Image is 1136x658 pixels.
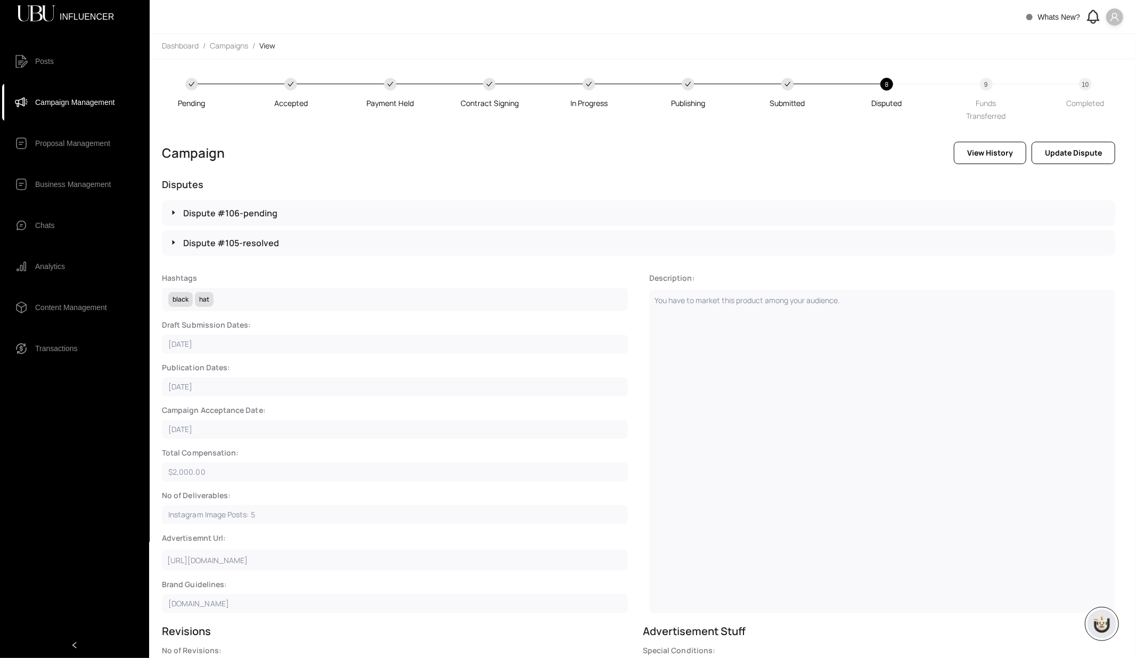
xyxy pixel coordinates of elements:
[208,40,250,52] a: Campaigns
[162,273,198,283] div: Hashtags
[1082,81,1089,88] span: 10
[967,147,1013,159] span: View History
[203,40,206,52] li: /
[685,81,691,87] span: check
[60,13,114,15] span: INFLUENCER
[168,381,192,392] div: [DATE]
[649,290,1115,613] div: You have to market this product among your audience.
[1032,142,1115,164] button: Update Dispute
[183,207,1107,220] p: Dispute # 106 - pending
[957,97,1016,123] div: Funds Transferred
[288,81,294,87] span: check
[252,40,255,52] li: /
[649,273,695,283] div: Description:
[35,338,78,359] span: Transactions
[885,81,889,88] span: 8
[35,297,107,318] span: Content Management
[162,448,239,458] div: Total Compensation:
[274,97,308,110] div: Accepted
[168,509,247,519] span: Instagram Image Posts
[643,645,715,656] div: Special Conditions:
[162,405,266,416] div: Campaign Acceptance Date:
[162,550,628,571] div: [URL][DOMAIN_NAME]
[168,467,206,477] div: $2,000.00
[35,51,54,72] span: Posts
[71,641,78,649] span: left
[35,215,55,236] span: Chats
[162,200,1115,226] div: Dispute #106-pending
[35,92,115,113] span: Campaign Management
[35,256,65,277] span: Analytics
[35,174,111,195] span: Business Management
[199,296,209,303] div: hat
[178,97,206,110] div: Pending
[168,598,229,609] div: [DOMAIN_NAME]
[162,177,1115,192] h5: Disputes
[387,81,394,87] span: check
[162,626,634,637] span: Revisions
[189,81,195,87] span: check
[671,97,705,110] div: Publishing
[35,133,110,154] span: Proposal Management
[162,533,226,543] div: Advertisemnt Url :
[586,81,592,87] span: check
[173,296,189,303] div: black
[570,97,608,110] div: In Progress
[984,81,988,88] span: 9
[162,40,199,51] span: Dashboard
[461,97,519,110] div: Contract Signing
[170,209,177,216] span: caret-right
[486,81,493,87] span: check
[366,97,414,110] div: Payment Held
[168,339,192,350] div: [DATE]
[162,362,230,373] div: Publication Dates:
[162,320,251,330] div: Draft Submission Dates:
[168,509,255,520] li: : 5
[162,579,227,590] div: Brand Guidelines:
[1091,613,1113,635] img: chatboticon-C4A3G2IU.png
[183,237,1107,249] p: Dispute # 105 - resolved
[162,144,225,161] h3: Campaign
[170,239,177,246] span: caret-right
[784,81,791,87] span: check
[770,97,805,110] div: Submitted
[162,490,231,501] div: No of Deliverables:
[1045,147,1102,159] span: Update Dispute
[1066,97,1104,110] div: Completed
[954,142,1026,164] button: View History
[1110,12,1119,22] span: user
[168,424,192,435] div: [DATE]
[259,40,275,51] span: View
[872,97,902,110] div: Disputed
[643,626,1115,637] span: Advertisement Stuff
[162,230,1115,256] div: Dispute #105-resolved
[1038,13,1080,21] span: Whats New?
[162,645,222,656] div: No of Revisions:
